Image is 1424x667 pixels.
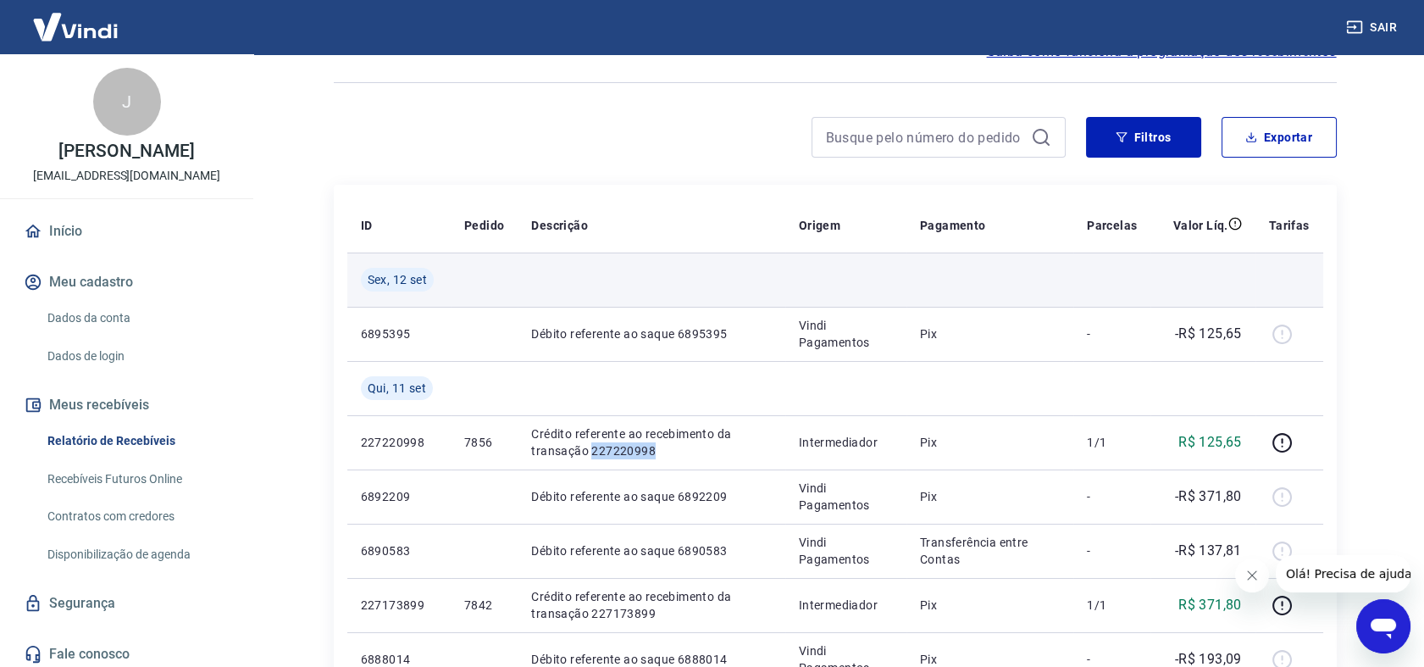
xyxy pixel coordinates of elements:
iframe: Fechar mensagem [1235,559,1269,592]
p: Intermediador [799,597,893,614]
p: Débito referente ao saque 6892209 [531,488,771,505]
a: Contratos com credores [41,499,233,534]
p: Valor Líq. [1173,217,1228,234]
p: 7842 [464,597,504,614]
p: Vindi Pagamentos [799,534,893,568]
p: Tarifas [1269,217,1310,234]
p: Pix [920,434,1060,451]
a: Relatório de Recebíveis [41,424,233,459]
div: J [93,68,161,136]
a: Dados da conta [41,301,233,336]
p: -R$ 371,80 [1175,486,1242,507]
input: Busque pelo número do pedido [826,125,1024,150]
p: 6895395 [361,325,437,342]
p: Transferência entre Contas [920,534,1060,568]
p: Vindi Pagamentos [799,317,893,351]
p: Parcelas [1087,217,1137,234]
span: Olá! Precisa de ajuda? [10,12,142,25]
p: Descrição [531,217,588,234]
p: Vindi Pagamentos [799,480,893,514]
span: Sex, 12 set [368,271,427,288]
p: Pix [920,488,1060,505]
img: Vindi [20,1,130,53]
a: Segurança [20,585,233,622]
p: ID [361,217,373,234]
p: -R$ 125,65 [1175,324,1242,344]
p: - [1087,325,1137,342]
p: 7856 [464,434,504,451]
p: 1/1 [1087,434,1137,451]
p: -R$ 137,81 [1175,541,1242,561]
p: [EMAIL_ADDRESS][DOMAIN_NAME] [33,167,220,185]
p: Pix [920,325,1060,342]
span: Qui, 11 set [368,380,426,397]
p: R$ 125,65 [1178,432,1242,453]
a: Início [20,213,233,250]
button: Filtros [1086,117,1201,158]
p: Pagamento [920,217,986,234]
p: Pedido [464,217,504,234]
button: Meus recebíveis [20,386,233,424]
p: 6892209 [361,488,437,505]
a: Recebíveis Futuros Online [41,462,233,497]
p: 227220998 [361,434,437,451]
p: Origem [799,217,840,234]
p: Crédito referente ao recebimento da transação 227220998 [531,425,771,459]
p: 6890583 [361,542,437,559]
p: 1/1 [1087,597,1137,614]
a: Dados de login [41,339,233,374]
button: Sair [1343,12,1404,43]
p: 227173899 [361,597,437,614]
button: Exportar [1222,117,1337,158]
p: Intermediador [799,434,893,451]
p: - [1087,542,1137,559]
p: Débito referente ao saque 6890583 [531,542,771,559]
iframe: Mensagem da empresa [1276,555,1410,592]
a: Disponibilização de agenda [41,537,233,572]
button: Meu cadastro [20,264,233,301]
p: [PERSON_NAME] [58,142,194,160]
p: - [1087,488,1137,505]
iframe: Botão para abrir a janela de mensagens [1356,599,1410,653]
p: Pix [920,597,1060,614]
p: Débito referente ao saque 6895395 [531,325,771,342]
p: Crédito referente ao recebimento da transação 227173899 [531,588,771,622]
p: R$ 371,80 [1178,595,1242,615]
